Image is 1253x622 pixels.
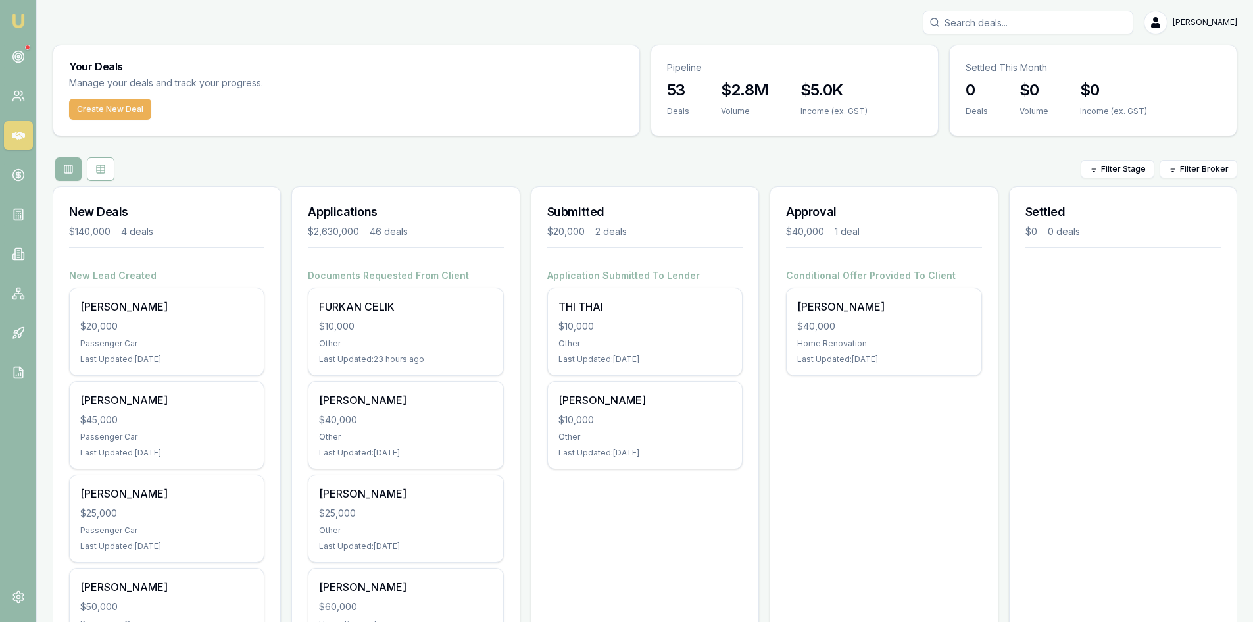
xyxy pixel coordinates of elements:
div: $60,000 [319,600,492,613]
h3: $0 [1020,80,1048,101]
p: Settled This Month [966,61,1221,74]
button: Filter Broker [1160,160,1237,178]
div: Home Renovation [797,338,970,349]
div: $45,000 [80,413,253,427]
h3: $0 [1080,80,1147,101]
div: $20,000 [547,225,585,238]
div: [PERSON_NAME] [319,392,492,408]
h3: 0 [966,80,988,101]
h3: Submitted [547,203,743,221]
div: $25,000 [319,507,492,520]
span: Filter Broker [1180,164,1229,174]
div: 4 deals [121,225,153,238]
div: 1 deal [835,225,860,238]
div: [PERSON_NAME] [797,299,970,315]
div: [PERSON_NAME] [558,392,731,408]
div: Passenger Car [80,525,253,536]
div: Other [319,525,492,536]
div: [PERSON_NAME] [80,392,253,408]
div: Last Updated: [DATE] [319,448,492,458]
div: $2,630,000 [308,225,359,238]
div: [PERSON_NAME] [80,579,253,595]
h4: Application Submitted To Lender [547,269,743,282]
div: Volume [1020,106,1048,117]
div: Last Updated: [DATE] [80,448,253,458]
div: FURKAN CELIK [319,299,492,315]
div: 2 deals [595,225,627,238]
div: $10,000 [558,413,731,427]
div: Passenger Car [80,432,253,442]
div: Other [319,432,492,442]
p: Manage your deals and track your progress. [69,76,406,91]
p: Pipeline [667,61,922,74]
h3: Applications [308,203,503,221]
div: [PERSON_NAME] [80,299,253,315]
h3: 53 [667,80,689,101]
div: [PERSON_NAME] [319,579,492,595]
span: Filter Stage [1101,164,1146,174]
button: Filter Stage [1081,160,1154,178]
h3: $2.8M [721,80,769,101]
div: Income (ex. GST) [1080,106,1147,117]
div: 46 deals [370,225,408,238]
div: $10,000 [319,320,492,333]
div: Last Updated: [DATE] [319,541,492,552]
h3: New Deals [69,203,264,221]
h3: Settled [1025,203,1221,221]
button: Create New Deal [69,99,151,120]
div: Income (ex. GST) [800,106,868,117]
input: Search deals [923,11,1133,34]
div: $40,000 [786,225,824,238]
div: Deals [667,106,689,117]
div: $40,000 [797,320,970,333]
div: Last Updated: [DATE] [558,354,731,365]
div: THI THAI [558,299,731,315]
span: [PERSON_NAME] [1173,17,1237,28]
div: Other [319,338,492,349]
div: Volume [721,106,769,117]
div: [PERSON_NAME] [319,486,492,502]
div: $40,000 [319,413,492,427]
div: Other [558,338,731,349]
h4: Documents Requested From Client [308,269,503,282]
h3: Your Deals [69,61,624,72]
img: emu-icon-u.png [11,13,26,29]
div: [PERSON_NAME] [80,486,253,502]
div: Last Updated: [DATE] [797,354,970,365]
div: Last Updated: [DATE] [80,354,253,365]
div: Other [558,432,731,442]
div: Last Updated: 23 hours ago [319,354,492,365]
div: Last Updated: [DATE] [80,541,253,552]
h3: $5.0K [800,80,868,101]
div: Deals [966,106,988,117]
div: $140,000 [69,225,111,238]
div: $20,000 [80,320,253,333]
h3: Approval [786,203,981,221]
div: 0 deals [1048,225,1080,238]
div: $50,000 [80,600,253,613]
h4: Conditional Offer Provided To Client [786,269,981,282]
div: Last Updated: [DATE] [558,448,731,458]
div: $0 [1025,225,1037,238]
div: $25,000 [80,507,253,520]
h4: New Lead Created [69,269,264,282]
div: Passenger Car [80,338,253,349]
div: $10,000 [558,320,731,333]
